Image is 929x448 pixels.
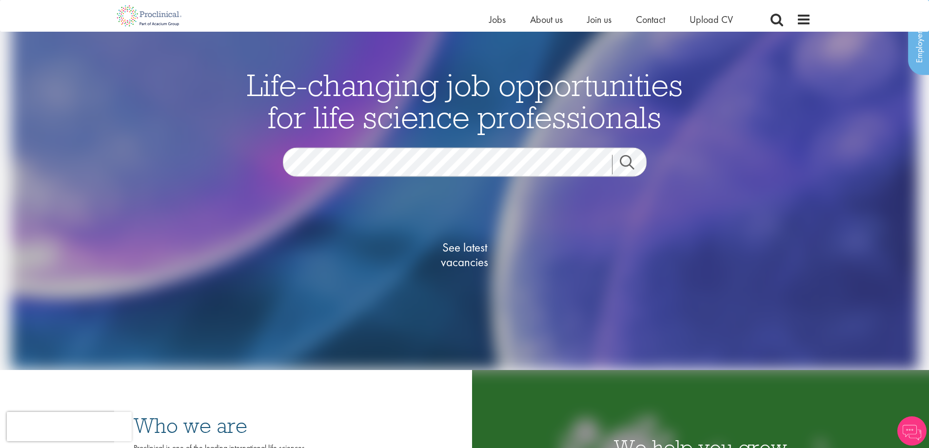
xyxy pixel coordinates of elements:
a: Upload CV [690,13,733,26]
a: About us [530,13,563,26]
a: See latestvacancies [416,201,514,309]
h3: Who we are [134,415,324,436]
span: See latest vacancies [416,240,514,270]
a: Job search submit button [612,155,654,175]
img: Chatbot [897,416,927,446]
a: Join us [587,13,612,26]
a: Jobs [489,13,506,26]
a: Contact [636,13,665,26]
iframe: reCAPTCHA [7,412,132,441]
span: Life-changing job opportunities for life science professionals [247,65,683,136]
